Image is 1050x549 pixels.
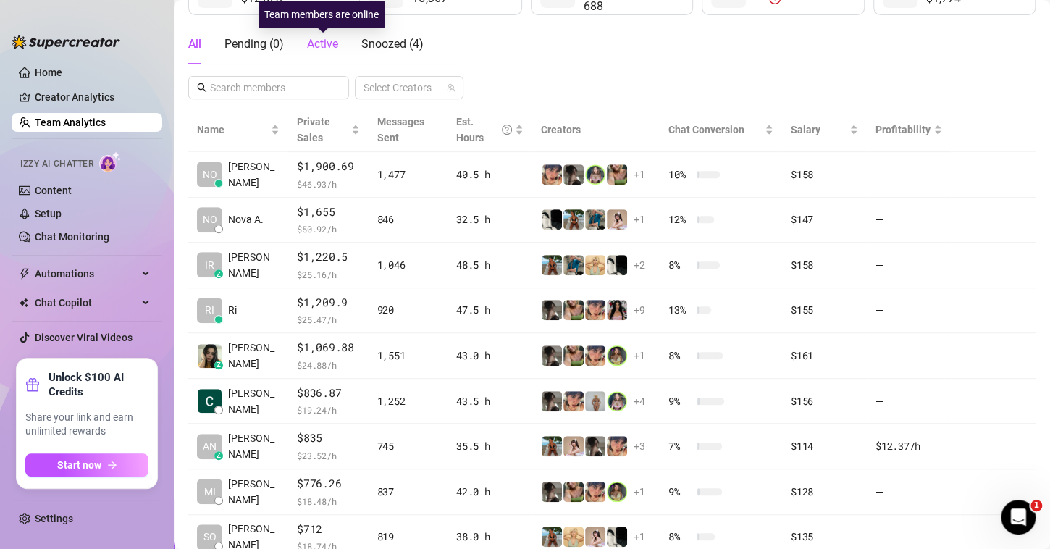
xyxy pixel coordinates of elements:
[377,257,440,273] div: 1,046
[12,35,120,49] img: logo-BBDzfeDw.svg
[634,348,645,364] span: + 1
[307,37,338,51] span: Active
[203,438,217,454] span: AN
[456,393,524,409] div: 43.5 h
[197,122,268,138] span: Name
[542,255,562,275] img: Libby
[563,527,584,547] img: Actually.Maria
[456,484,524,500] div: 42.0 h
[607,527,627,547] img: comicaltaco
[867,469,951,515] td: —
[214,451,223,460] div: z
[35,67,62,78] a: Home
[563,209,584,230] img: Libby
[668,393,692,409] span: 9 %
[35,231,109,243] a: Chat Monitoring
[297,177,359,191] span: $ 46.93 /h
[447,83,455,92] span: team
[35,85,151,109] a: Creator Analytics
[20,157,93,171] span: Izzy AI Chatter
[585,436,605,456] img: daiisyjane
[668,211,692,227] span: 12 %
[228,476,280,508] span: [PERSON_NAME]
[107,460,117,470] span: arrow-right
[203,211,217,227] span: NO
[297,358,359,372] span: $ 24.88 /h
[25,453,148,477] button: Start nowarrow-right
[259,1,385,28] div: Team members are online
[377,211,440,227] div: 846
[542,300,562,320] img: daiisyjane
[204,484,216,500] span: MI
[35,185,72,196] a: Content
[297,494,359,508] span: $ 18.48 /h
[542,209,562,230] img: comicaltaco
[297,475,359,493] span: $776.26
[607,164,627,185] img: dreamsofleana
[542,482,562,502] img: daiisyjane
[585,164,605,185] img: jadetv
[542,345,562,366] img: daiisyjane
[875,438,942,454] div: $12.37 /h
[867,198,951,243] td: —
[607,345,627,366] img: jadesummersss
[563,482,584,502] img: dreamsofleana
[791,393,858,409] div: $156
[668,167,692,183] span: 10 %
[634,529,645,545] span: + 1
[188,108,288,152] th: Name
[791,348,858,364] div: $161
[228,249,280,281] span: [PERSON_NAME]
[585,482,605,502] img: bonnierides
[297,429,359,447] span: $835
[456,348,524,364] div: 43.0 h
[791,438,858,454] div: $114
[867,379,951,424] td: —
[634,484,645,500] span: + 1
[585,527,605,547] img: anaxmei
[456,302,524,318] div: 47.5 h
[203,529,217,545] span: SO
[791,211,858,227] div: $147
[875,124,931,135] span: Profitability
[205,302,214,318] span: RI
[35,332,133,343] a: Discover Viral Videos
[297,267,359,282] span: $ 25.16 /h
[867,152,951,198] td: —
[532,108,660,152] th: Creators
[377,484,440,500] div: 837
[297,385,359,402] span: $836.87
[35,513,73,524] a: Settings
[502,114,512,146] span: question-circle
[607,482,627,502] img: jadesummersss
[57,459,101,471] span: Start now
[607,255,627,275] img: comicaltaco
[19,268,30,280] span: thunderbolt
[585,209,605,230] img: Eavnc
[668,348,692,364] span: 8 %
[297,339,359,356] span: $1,069.88
[542,527,562,547] img: Libby
[205,257,214,273] span: IR
[563,300,584,320] img: dreamsofleana
[867,333,951,379] td: —
[297,204,359,221] span: $1,655
[791,167,858,183] div: $158
[35,208,62,219] a: Setup
[297,521,359,538] span: $712
[668,302,692,318] span: 13 %
[228,340,280,372] span: [PERSON_NAME]
[668,529,692,545] span: 8 %
[19,298,28,308] img: Chat Copilot
[214,269,223,278] div: z
[297,248,359,266] span: $1,220.5
[607,436,627,456] img: bonnierides
[456,114,512,146] div: Est. Hours
[377,167,440,183] div: 1,477
[377,438,440,454] div: 745
[1001,500,1036,535] iframe: Intercom live chat
[668,438,692,454] span: 7 %
[791,529,858,545] div: $135
[377,393,440,409] div: 1,252
[197,83,207,93] span: search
